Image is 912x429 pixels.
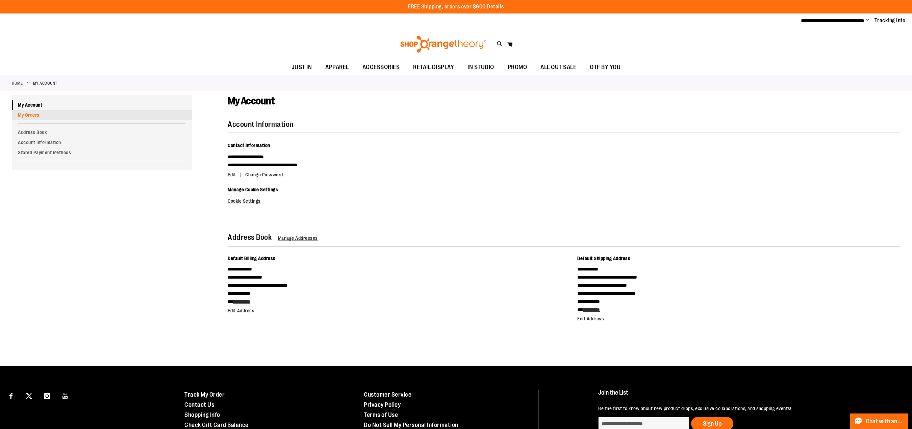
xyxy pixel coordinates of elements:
[26,393,32,399] img: Twitter
[228,256,276,261] span: Default Billing Address
[408,3,504,11] p: FREE Shipping, orders over $600.
[228,198,261,204] a: Cookie Settings
[540,60,576,75] span: ALL OUT SALE
[577,256,630,261] span: Default Shipping Address
[228,187,278,192] span: Manage Cookie Settings
[278,235,318,241] a: Manage Addresses
[362,60,400,75] span: ACCESSORIES
[12,147,192,158] a: Stored Payment Methods
[228,95,275,107] span: My Account
[866,17,869,24] button: Account menu
[23,390,35,401] a: Visit our X page
[598,405,892,412] p: Be the first to know about new product drops, exclusive collaborations, and shopping events!
[875,17,906,24] a: Tracking Info
[5,390,17,401] a: Visit our Facebook page
[228,172,244,177] a: Edit
[184,411,220,418] a: Shopping Info
[12,137,192,147] a: Account Information
[866,418,904,425] span: Chat with an Expert
[508,60,527,75] span: PROMO
[292,60,312,75] span: JUST IN
[467,60,494,75] span: IN STUDIO
[59,390,71,401] a: Visit our Youtube page
[399,36,487,53] img: Shop Orangetheory
[598,390,892,402] h4: Join the List
[41,390,53,401] a: Visit our Instagram page
[325,60,349,75] span: APPAREL
[12,100,192,110] a: My Account
[364,411,398,418] a: Terms of Use
[228,308,254,313] a: Edit Address
[184,401,214,408] a: Contact Us
[364,391,411,398] a: Customer Service
[184,391,225,398] a: Track My Order
[590,60,620,75] span: OTF BY YOU
[12,127,192,137] a: Address Book
[577,316,604,321] a: Edit Address
[364,422,458,428] a: Do Not Sell My Personal Information
[228,172,236,177] span: Edit
[12,110,192,120] a: My Orders
[487,4,504,10] a: Details
[850,413,908,429] button: Chat with an Expert
[245,172,283,177] a: Change Password
[364,401,401,408] a: Privacy Policy
[12,80,23,86] a: Home
[184,422,249,428] a: Check Gift Card Balance
[33,80,57,86] strong: My Account
[228,120,294,128] strong: Account Information
[413,60,454,75] span: RETAIL DISPLAY
[228,143,270,148] span: Contact Information
[228,233,272,241] strong: Address Book
[703,420,721,427] span: Sign Up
